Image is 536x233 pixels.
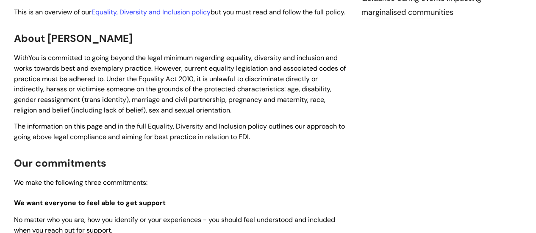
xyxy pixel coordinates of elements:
[14,178,147,187] span: We make the following three commitments:
[14,8,345,16] span: This is an overview of our but you must read and follow the full policy.
[14,53,346,115] span: WithYou is committed to going beyond the legal minimum regarding equality, diversity and inclusio...
[92,8,211,16] a: Equality, Diversity and Inclusion policy
[14,32,133,45] span: About [PERSON_NAME]
[14,198,166,207] span: We want everyone to feel able to get support
[14,122,345,141] span: The information on this page and in the full Equality, Diversity and Inclusion policy outlines ou...
[14,156,106,170] span: Our commitments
